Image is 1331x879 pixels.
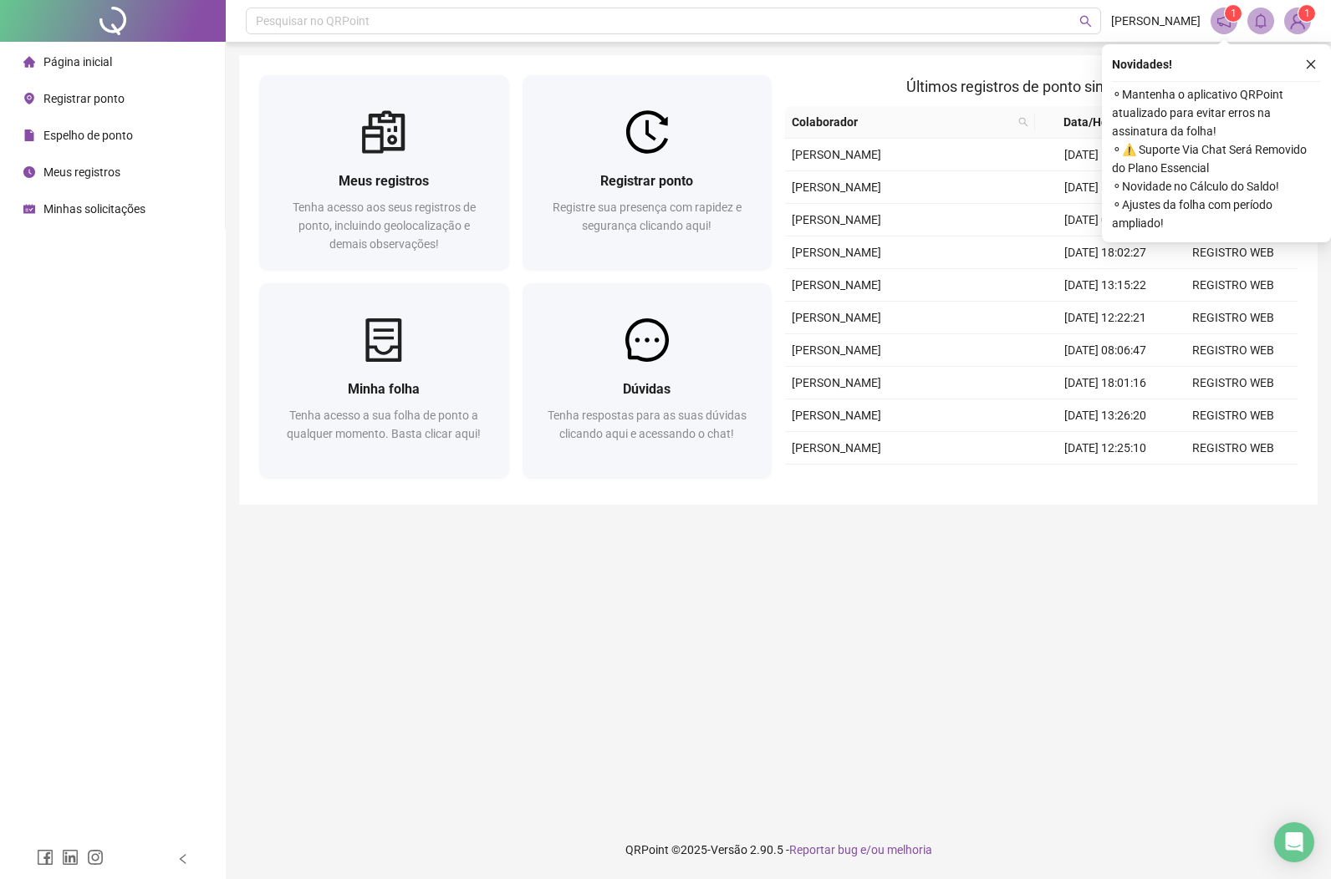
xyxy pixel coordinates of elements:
span: Registrar ponto [600,173,693,189]
span: Data/Hora [1042,113,1140,131]
td: REGISTRO WEB [1170,302,1298,334]
span: linkedin [62,849,79,866]
td: REGISTRO WEB [1170,432,1298,465]
td: REGISTRO WEB [1170,367,1298,399]
span: Novidades ! [1112,55,1172,74]
td: [DATE] 12:42:42 [1042,171,1170,204]
span: [PERSON_NAME] [792,278,881,292]
span: home [23,56,35,68]
span: [PERSON_NAME] [792,409,881,422]
span: ⚬ Novidade no Cálculo do Saldo! [1112,177,1321,196]
span: search [1079,15,1092,28]
span: Registrar ponto [43,92,125,105]
span: environment [23,93,35,104]
td: REGISTRO WEB [1170,334,1298,367]
td: [DATE] 08:18:12 [1042,465,1170,497]
a: Registrar pontoRegistre sua presença com rapidez e segurança clicando aqui! [523,75,773,270]
span: Minha folha [348,381,420,397]
td: REGISTRO WEB [1170,399,1298,432]
span: 1 [1231,8,1237,19]
span: [PERSON_NAME] [792,180,881,194]
td: [DATE] 13:15:22 [1042,269,1170,302]
span: ⚬ Mantenha o aplicativo QRPoint atualizado para evitar erros na assinatura da folha! [1112,85,1321,140]
span: Registre sua presença com rapidez e segurança clicando aqui! [553,201,742,232]
footer: QRPoint © 2025 - 2.90.5 - [226,821,1331,879]
span: [PERSON_NAME] [792,376,881,389]
span: ⚬ ⚠️ Suporte Via Chat Será Removido do Plano Essencial [1112,140,1321,177]
span: instagram [87,849,104,866]
span: file [23,130,35,141]
span: search [1018,117,1028,127]
span: left [177,853,189,865]
span: Tenha acesso a sua folha de ponto a qualquer momento. Basta clicar aqui! [287,409,481,440]
span: Colaborador [792,113,1012,131]
span: Meus registros [43,165,120,179]
span: Meus registros [339,173,429,189]
span: close [1305,58,1317,70]
td: REGISTRO WEB [1170,269,1298,302]
span: Tenha respostas para as suas dúvidas clicando aqui e acessando o chat! [548,409,747,440]
span: [PERSON_NAME] [792,441,881,455]
span: [PERSON_NAME] [792,148,881,161]
td: REGISTRO WEB [1170,465,1298,497]
img: 87487 [1285,8,1310,33]
span: 1 [1304,8,1310,19]
span: ⚬ Ajustes da folha com período ampliado! [1112,196,1321,232]
span: search [1015,109,1032,135]
span: Reportar bug e/ou melhoria [789,843,932,856]
span: facebook [37,849,54,866]
a: DúvidasTenha respostas para as suas dúvidas clicando aqui e acessando o chat! [523,283,773,478]
span: [PERSON_NAME] [792,343,881,357]
span: schedule [23,203,35,215]
div: Open Intercom Messenger [1274,822,1314,862]
span: Minhas solicitações [43,202,145,216]
span: Tenha acesso aos seus registros de ponto, incluindo geolocalização e demais observações! [293,201,476,251]
td: [DATE] 12:25:10 [1042,432,1170,465]
span: [PERSON_NAME] [792,246,881,259]
a: Minha folhaTenha acesso a sua folha de ponto a qualquer momento. Basta clicar aqui! [259,283,509,478]
span: Últimos registros de ponto sincronizados [906,78,1176,95]
sup: Atualize o seu contato no menu Meus Dados [1298,5,1315,22]
td: [DATE] 08:06:47 [1042,334,1170,367]
a: Meus registrosTenha acesso aos seus registros de ponto, incluindo geolocalização e demais observa... [259,75,509,270]
span: Espelho de ponto [43,129,133,142]
td: [DATE] 08:12:03 [1042,204,1170,236]
td: [DATE] 13:30:30 [1042,139,1170,171]
td: [DATE] 13:26:20 [1042,399,1170,432]
td: [DATE] 12:22:21 [1042,302,1170,334]
sup: 1 [1225,5,1242,22]
span: clock-circle [23,166,35,178]
span: [PERSON_NAME] [792,311,881,324]
span: Versão [711,843,747,856]
span: bell [1253,13,1268,28]
span: [PERSON_NAME] [1111,12,1201,30]
span: notification [1216,13,1232,28]
span: Dúvidas [623,381,671,397]
span: [PERSON_NAME] [792,213,881,226]
td: [DATE] 18:02:27 [1042,236,1170,269]
td: REGISTRO WEB [1170,236,1298,269]
th: Data/Hora [1035,106,1160,139]
span: Página inicial [43,55,112,69]
td: [DATE] 18:01:16 [1042,367,1170,399]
